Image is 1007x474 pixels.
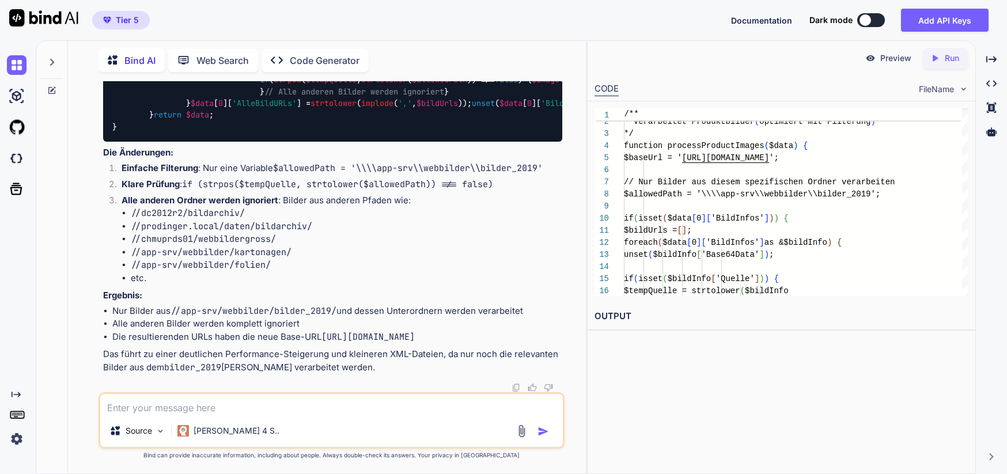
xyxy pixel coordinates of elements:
img: like [528,383,537,392]
span: arbeiten [857,177,895,187]
p: Web Search [196,54,249,67]
span: implode [361,98,393,108]
code: //app-srv/webbilder/bilder_2019/ [171,305,336,317]
span: [ [711,274,716,283]
button: premiumTier 5 [92,11,150,29]
span: $allowedPath [412,75,467,85]
span: ] [760,238,764,247]
span: ) [764,250,769,259]
span: ) [760,274,764,283]
span: ] [702,214,706,223]
span: 'AlleBildURLs' [232,98,297,108]
strong: Einfache Filterung [122,162,198,173]
div: 7 [595,176,609,188]
code: //chmuprds01/webbildergross/ [131,233,276,245]
span: FileName [919,84,954,95]
span: ( [663,274,668,283]
img: Claude 4 Sonnet [177,425,189,437]
div: 15 [595,273,609,285]
strong: Klare Prüfung [122,179,180,189]
span: ) [774,214,779,223]
img: githubLight [7,117,26,137]
span: ( [648,250,653,259]
span: ( [764,141,769,150]
span: [ [687,238,692,247]
span: ( [658,238,662,247]
span: Tier 5 [116,14,139,26]
span: foreach [624,238,658,247]
img: premium [103,17,111,24]
span: strtolower [361,75,407,85]
span: function processProductImages [624,141,764,150]
span: ] [760,250,764,259]
p: Das führt zu einer deutlichen Performance-Steigerung und kleineren XML-Dateien, da nur noch die r... [103,348,562,374]
span: $data [663,238,687,247]
span: [URL][DOMAIN_NAME] [682,153,769,162]
span: '; [769,153,779,162]
code: //prodinger.local/daten/bildarchiv/ [131,221,312,232]
img: copy [512,383,521,392]
span: strtolower [311,98,357,108]
img: settings [7,429,26,449]
span: ] [755,274,759,283]
div: 14 [595,261,609,273]
div: 10 [595,213,609,225]
p: Source [126,425,152,437]
li: : Nur eine Variable [112,162,562,178]
span: optimiert mit Filterung [760,117,871,126]
li: etc. [131,272,562,285]
span: 'Base64Data' [702,250,760,259]
span: 'Quelle' [716,274,755,283]
li: Alle anderen Bilder werden komplett ignoriert [112,317,562,331]
span: ; [770,250,774,259]
div: CODE [595,82,619,96]
span: $bildInfo [745,286,789,295]
div: 8 [595,188,609,200]
img: icon [537,426,549,437]
span: unset [472,98,495,108]
span: ] [696,238,701,247]
span: Dark mode [809,14,853,26]
code: //dc2012r2/bildarchiv/ [131,207,245,219]
li: : Bilder aus anderen Pfaden wie: [112,194,562,285]
code: bilder_2019 [164,362,221,373]
span: 0 [696,214,701,223]
div: 9 [595,200,609,213]
span: as &$bildInfo [764,238,827,247]
span: $data [769,141,793,150]
div: 12 [595,237,609,249]
span: // Nur Bilder aus diesem spezifischen Ordner ver [624,177,856,187]
span: $baseUrl = ' [624,153,682,162]
span: ( [663,214,668,223]
li: Die resultierenden URLs haben die neue Base-URL [112,331,562,344]
strong: Alle anderen Ordner werden ignoriert [122,195,278,206]
span: isset [639,274,663,283]
span: [ [677,226,682,235]
span: $bildInfo [668,274,711,283]
span: ) [764,274,769,283]
span: strpos [274,75,301,85]
button: Add API Keys [901,9,989,32]
img: Pick Models [156,426,165,436]
div: 16 [595,285,609,297]
div: 6 [595,164,609,176]
span: 0 [218,98,223,108]
span: ( [740,286,745,295]
span: ',' [398,98,412,108]
img: preview [865,53,876,63]
span: ) [827,238,832,247]
span: $tempQuelle = strtolower [624,286,740,295]
span: $allowedPath = '\\\\app-srv\\webbilder\\bilder_2 [624,189,856,199]
span: ) [871,117,876,126]
span: if [624,274,634,283]
img: chevron down [959,84,968,94]
p: [PERSON_NAME] 4 S.. [194,425,279,437]
span: ; [687,226,692,235]
li: Nur Bilder aus und dessen Unterordnern werden verarbeitet [112,305,562,318]
span: $imageTemp [532,75,578,85]
span: ] [764,214,769,223]
p: Preview [880,52,911,64]
h2: OUTPUT [588,303,975,330]
span: { [774,274,779,283]
span: unset [624,250,648,259]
